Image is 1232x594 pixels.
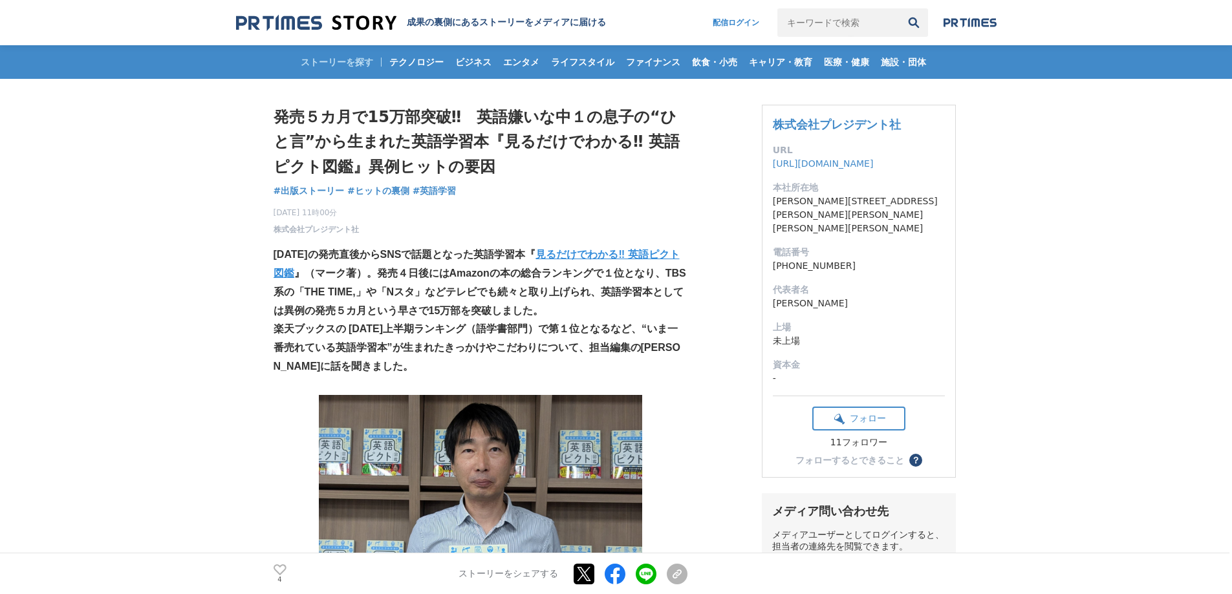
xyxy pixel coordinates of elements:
div: フォローするとできること [795,456,904,465]
input: キーワードで検索 [777,8,900,37]
dt: 上場 [773,321,945,334]
dt: URL [773,143,945,157]
dd: [PHONE_NUMBER] [773,259,945,273]
a: 見るだけでわかる‼ 英語ピクト図鑑 [274,249,680,279]
strong: [DATE]の発売直後からSNSで話題となった英語学習本『 [274,249,536,260]
p: ストーリーをシェアする [459,568,558,580]
span: 施設・団体 [876,56,931,68]
h1: 発売５カ月で15万部突破‼ 英語嫌いな中１の息子の“ひと言”から生まれた英語学習本『見るだけでわかる‼ 英語ピクト図鑑』異例ヒットの要因 [274,105,687,179]
a: エンタメ [498,45,545,79]
a: #ヒットの裏側 [347,184,409,198]
dt: 電話番号 [773,246,945,259]
span: 医療・健康 [819,56,874,68]
a: 株式会社プレジデント社 [773,118,901,131]
button: フォロー [812,407,905,430]
button: ？ [909,454,922,467]
strong: 』（マーク著）。発売４日後にはAmazonの本の総合ランキングで１位となり、TBS系の「THE TIME,」や「Nスタ」などテレビでも続々と取り上げられ、英語学習本としては異例の発売５カ月という... [274,268,686,316]
strong: 楽天ブックスの [DATE]上半期ランキング（語学書部門）で第１位となるなど、“いま一番売れている英語学習本”が生まれたきっかけやこだわりについて、担当編集の[PERSON_NAME]に話を聞き... [274,323,680,372]
a: #英語学習 [413,184,457,198]
dt: 資本金 [773,358,945,372]
span: ファイナンス [621,56,686,68]
span: ？ [911,456,920,465]
span: [DATE] 11時00分 [274,207,359,218]
a: 成果の裏側にあるストーリーをメディアに届ける 成果の裏側にあるストーリーをメディアに届ける [236,14,606,32]
span: 飲食・小売 [687,56,742,68]
span: ビジネス [450,56,497,68]
span: #出版ストーリー [274,185,345,196]
span: #英語学習 [413,185,457,196]
div: メディアユーザーとしてログインすると、担当者の連絡先を閲覧できます。 [772,529,946,553]
a: キャリア・教育 [744,45,817,79]
button: 検索 [900,8,928,37]
a: ファイナンス [621,45,686,79]
a: #出版ストーリー [274,184,345,198]
img: prtimes [944,17,997,28]
span: エンタメ [498,56,545,68]
div: メディア問い合わせ先 [772,504,946,519]
a: テクノロジー [384,45,449,79]
span: キャリア・教育 [744,56,817,68]
img: 成果の裏側にあるストーリーをメディアに届ける [236,14,396,32]
div: 11フォロワー [812,437,905,449]
dd: [PERSON_NAME][STREET_ADDRESS][PERSON_NAME][PERSON_NAME][PERSON_NAME][PERSON_NAME] [773,195,945,235]
a: 飲食・小売 [687,45,742,79]
dt: 本社所在地 [773,181,945,195]
a: 医療・健康 [819,45,874,79]
a: 施設・団体 [876,45,931,79]
a: 配信ログイン [700,8,772,37]
h2: 成果の裏側にあるストーリーをメディアに届ける [407,17,606,28]
dd: 未上場 [773,334,945,348]
span: テクノロジー [384,56,449,68]
a: ライフスタイル [546,45,620,79]
dt: 代表者名 [773,283,945,297]
p: 4 [274,577,286,583]
a: [URL][DOMAIN_NAME] [773,158,874,169]
dd: - [773,372,945,385]
a: ビジネス [450,45,497,79]
span: ライフスタイル [546,56,620,68]
span: #ヒットの裏側 [347,185,409,196]
dd: [PERSON_NAME] [773,297,945,310]
a: 株式会社プレジデント社 [274,224,359,235]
